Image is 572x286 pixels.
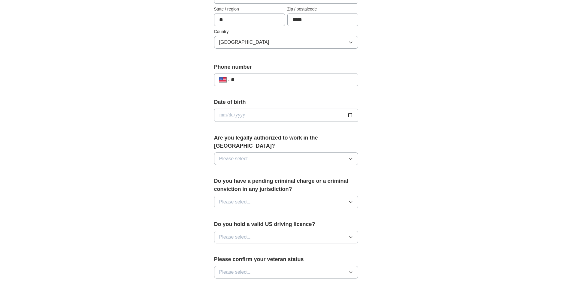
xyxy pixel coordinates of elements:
span: Please select... [219,198,252,206]
button: Please select... [214,231,358,243]
button: Please select... [214,266,358,278]
label: Do you hold a valid US driving licence? [214,220,358,228]
button: [GEOGRAPHIC_DATA] [214,36,358,49]
label: Zip / postalcode [287,6,358,12]
span: Please select... [219,269,252,276]
label: State / region [214,6,285,12]
label: Country [214,29,358,35]
button: Please select... [214,196,358,208]
span: [GEOGRAPHIC_DATA] [219,39,269,46]
label: Are you legally authorized to work in the [GEOGRAPHIC_DATA]? [214,134,358,150]
label: Please confirm your veteran status [214,255,358,263]
label: Date of birth [214,98,358,106]
span: Please select... [219,233,252,241]
button: Please select... [214,152,358,165]
label: Phone number [214,63,358,71]
label: Do you have a pending criminal charge or a criminal conviction in any jurisdiction? [214,177,358,193]
span: Please select... [219,155,252,162]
